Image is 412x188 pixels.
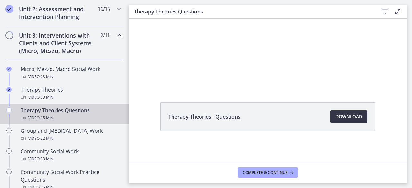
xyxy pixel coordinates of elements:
[21,65,121,81] div: Micro, Mezzo, Macro Social Work
[238,167,298,178] button: Complete & continue
[330,110,367,123] a: Download
[40,94,53,101] span: · 30 min
[19,5,98,21] h2: Unit 2: Assessment and Intervention Planning
[40,114,53,122] span: · 15 min
[168,113,240,121] span: Therapy Theories - Questions
[40,155,53,163] span: · 33 min
[19,31,98,55] h2: Unit 3: Interventions with Clients and Client Systems (Micro, Mezzo, Macro)
[40,135,53,142] span: · 22 min
[21,94,121,101] div: Video
[40,73,53,81] span: · 23 min
[21,114,121,122] div: Video
[335,113,362,121] span: Download
[21,106,121,122] div: Therapy Theories Questions
[134,8,368,15] h3: Therapy Theories Questions
[5,5,13,13] i: Completed
[100,31,110,39] span: 2 / 11
[21,135,121,142] div: Video
[21,148,121,163] div: Community Social Work
[21,86,121,101] div: Therapy Theories
[6,87,12,92] i: Completed
[243,170,288,175] span: Complete & continue
[21,155,121,163] div: Video
[21,127,121,142] div: Group and [MEDICAL_DATA] Work
[6,67,12,72] i: Completed
[21,73,121,81] div: Video
[98,5,110,13] span: 16 / 16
